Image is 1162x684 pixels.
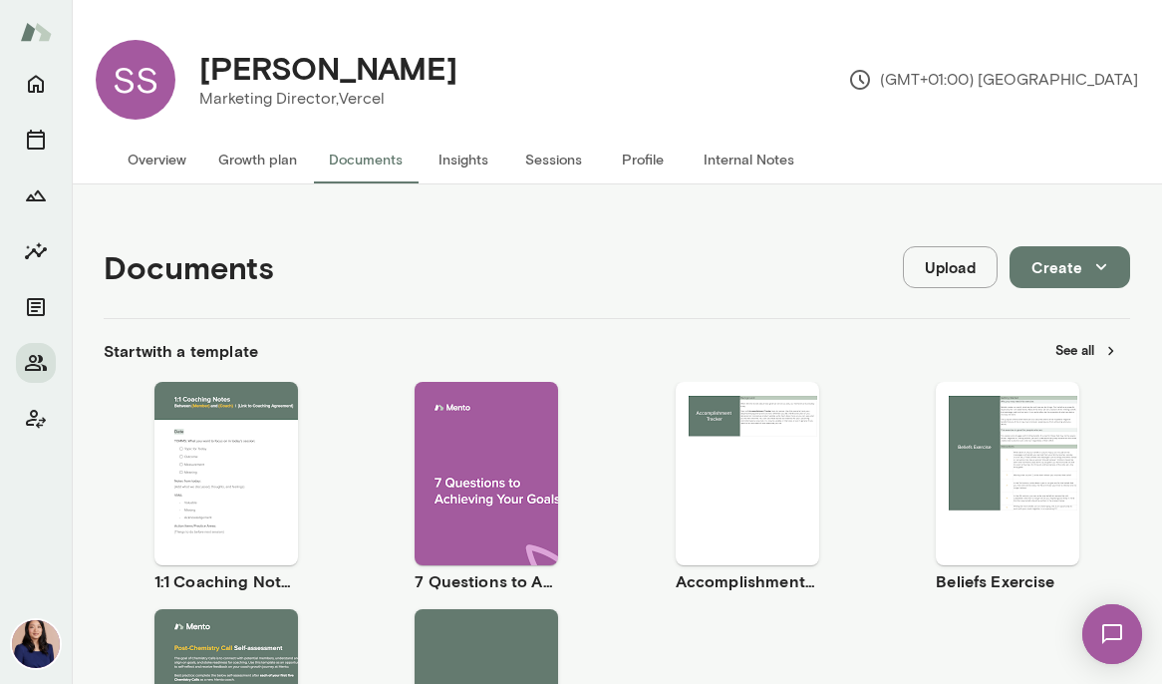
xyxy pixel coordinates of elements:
button: Documents [313,136,419,183]
h6: 7 Questions to Achieving Your Goals [415,569,558,593]
button: Sessions [16,120,56,160]
button: Growth Plan [16,175,56,215]
button: Internal Notes [688,136,810,183]
button: Sessions [508,136,598,183]
button: Growth plan [202,136,313,183]
img: Mento [20,13,52,51]
button: Documents [16,287,56,327]
button: Upload [903,246,998,288]
h6: Start with a template [104,339,258,363]
h6: 1:1 Coaching Notes [154,569,298,593]
button: Home [16,64,56,104]
button: Overview [112,136,202,183]
button: Profile [598,136,688,183]
h6: Beliefs Exercise [936,569,1079,593]
div: SS [96,40,175,120]
button: Members [16,343,56,383]
button: See all [1043,335,1130,366]
h4: [PERSON_NAME] [199,49,457,87]
p: Marketing Director, Vercel [199,87,457,111]
p: (GMT+01:00) [GEOGRAPHIC_DATA] [848,68,1138,92]
button: Insights [419,136,508,183]
h6: Accomplishment Tracker [676,569,819,593]
h4: Documents [104,248,274,286]
button: Client app [16,399,56,439]
button: Create [1010,246,1130,288]
button: Insights [16,231,56,271]
img: Leah Kim [12,620,60,668]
